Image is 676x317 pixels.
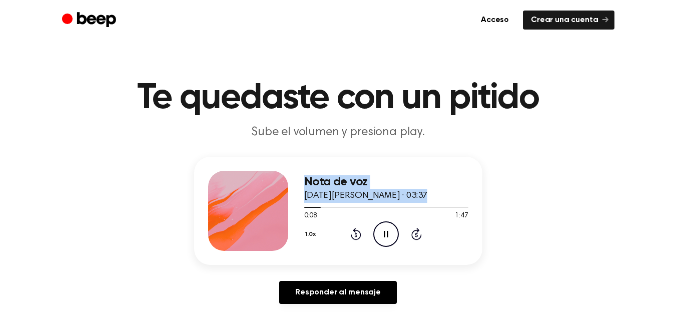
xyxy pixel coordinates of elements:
[473,11,517,30] a: Acceso
[523,11,614,30] a: Crear una cuenta
[251,126,425,138] font: Sube el volumen y presiona play.
[455,212,468,219] font: 1:47
[304,226,320,243] button: 1.0x
[279,281,397,304] a: Responder al mensaje
[304,212,317,219] font: 0:08
[137,80,539,116] font: Te quedaste con un pitido
[304,191,428,200] font: [DATE][PERSON_NAME] · 03:37
[295,288,381,296] font: Responder al mensaje
[304,176,368,188] font: Nota de voz
[62,11,119,30] a: Bip
[481,16,509,24] font: Acceso
[531,16,598,24] font: Crear una cuenta
[305,231,316,237] font: 1.0x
